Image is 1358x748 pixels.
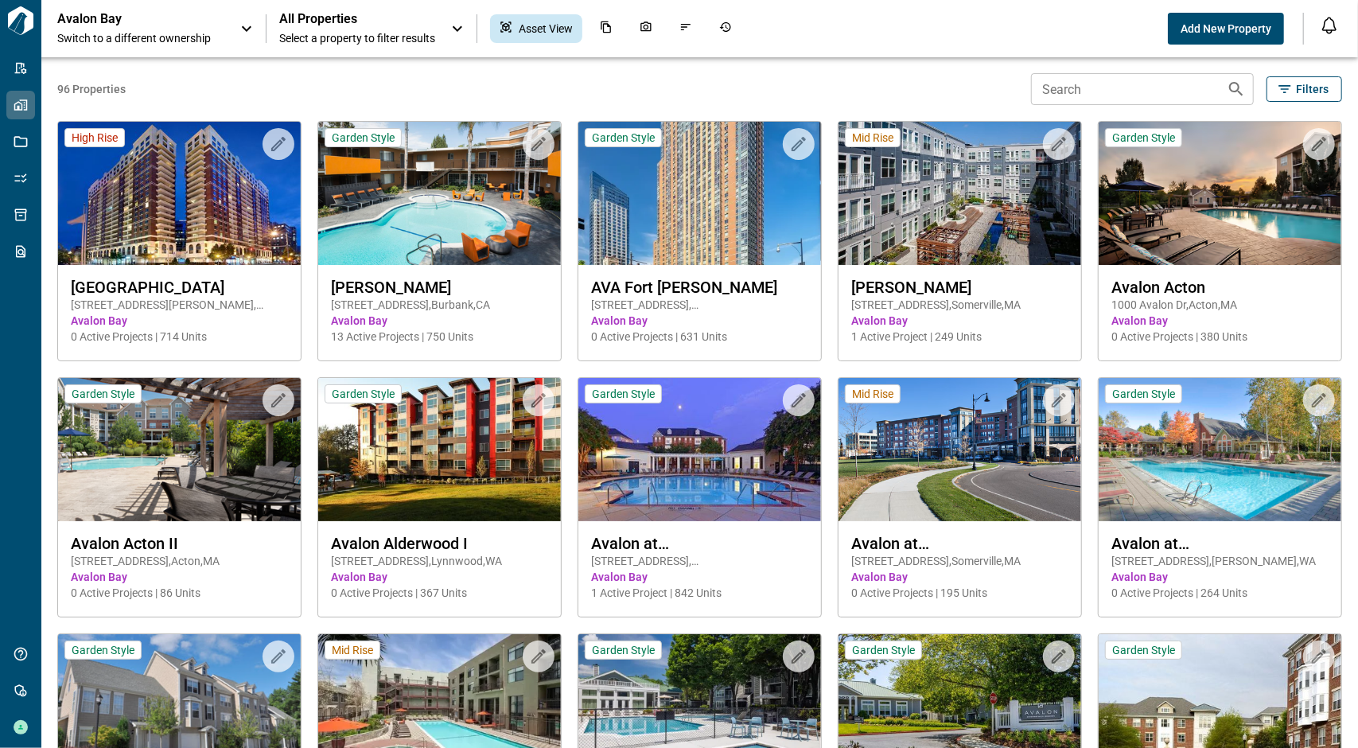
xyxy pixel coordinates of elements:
span: Avalon Bay [851,569,1068,585]
span: Mid Rise [332,643,373,657]
p: Avalon Bay [57,11,200,27]
span: 0 Active Projects | 264 Units [1111,585,1329,601]
span: Garden Style [592,643,655,657]
span: Garden Style [1112,131,1175,145]
button: Filters [1267,76,1342,102]
span: Avalon at [GEOGRAPHIC_DATA] [851,534,1068,553]
span: Avalon Bay [591,569,808,585]
span: [PERSON_NAME] [851,278,1068,297]
span: [STREET_ADDRESS] , Lynnwood , WA [331,553,548,569]
span: Garden Style [332,131,395,145]
span: 0 Active Projects | 380 Units [1111,329,1329,345]
span: 0 Active Projects | 631 Units [591,329,808,345]
span: Garden Style [332,387,395,401]
img: property-asset [839,122,1081,265]
span: 0 Active Projects | 367 Units [331,585,548,601]
img: property-asset [578,122,821,265]
span: [STREET_ADDRESS] , [GEOGRAPHIC_DATA] , NY [591,297,808,313]
span: [STREET_ADDRESS] , Acton , MA [71,553,288,569]
span: Garden Style [852,643,915,657]
span: Avalon Acton [1111,278,1329,297]
span: Select a property to filter results [279,30,435,46]
span: Avalon Acton II [71,534,288,553]
span: Avalon at [GEOGRAPHIC_DATA] [1111,534,1329,553]
span: Asset View [519,21,573,37]
span: 0 Active Projects | 195 Units [851,585,1068,601]
span: Avalon Bay [851,313,1068,329]
span: Avalon Bay [331,313,548,329]
div: Photos [630,14,662,43]
span: Switch to a different ownership [57,30,224,46]
span: High Rise [72,131,118,145]
span: AVA Fort [PERSON_NAME] [591,278,808,297]
span: Avalon Alderwood I [331,534,548,553]
button: Search properties [1220,73,1252,105]
span: 1000 Avalon Dr , Acton , MA [1111,297,1329,313]
span: Garden Style [592,387,655,401]
img: property-asset [318,122,561,265]
div: Job History [710,14,741,43]
button: Add New Property [1168,13,1284,45]
img: property-asset [58,122,301,265]
img: property-asset [1099,122,1341,265]
span: Avalon Bay [1111,313,1329,329]
span: [STREET_ADDRESS] , Somerville , MA [851,297,1068,313]
span: Filters [1296,81,1329,97]
div: Documents [590,14,622,43]
span: 0 Active Projects | 86 Units [71,585,288,601]
img: property-asset [1099,378,1341,521]
span: [STREET_ADDRESS] , [PERSON_NAME] , WA [1111,553,1329,569]
span: Garden Style [72,643,134,657]
div: Issues & Info [670,14,702,43]
span: Garden Style [72,387,134,401]
span: 0 Active Projects | 714 Units [71,329,288,345]
span: [STREET_ADDRESS] , Burbank , CA [331,297,548,313]
span: [STREET_ADDRESS][PERSON_NAME] , [GEOGRAPHIC_DATA] , VA [71,297,288,313]
span: 13 Active Projects | 750 Units [331,329,548,345]
span: Avalon at [GEOGRAPHIC_DATA] [591,534,808,553]
span: Add New Property [1181,21,1271,37]
span: All Properties [279,11,435,27]
span: 96 Properties [57,81,1025,97]
div: Asset View [490,14,582,43]
span: Mid Rise [852,387,893,401]
span: Mid Rise [852,131,893,145]
span: Garden Style [1112,643,1175,657]
span: Avalon Bay [71,313,288,329]
span: [GEOGRAPHIC_DATA] [71,278,288,297]
span: [PERSON_NAME] [331,278,548,297]
span: [STREET_ADDRESS] , Somerville , MA [851,553,1068,569]
span: Avalon Bay [1111,569,1329,585]
img: property-asset [318,378,561,521]
span: Garden Style [1112,387,1175,401]
img: property-asset [58,378,301,521]
span: Avalon Bay [331,569,548,585]
span: 1 Active Project | 842 Units [591,585,808,601]
span: [STREET_ADDRESS] , [GEOGRAPHIC_DATA] , VA [591,553,808,569]
span: Garden Style [592,131,655,145]
span: Avalon Bay [71,569,288,585]
button: Open notification feed [1317,13,1342,38]
span: Avalon Bay [591,313,808,329]
img: property-asset [578,378,821,521]
img: property-asset [839,378,1081,521]
span: 1 Active Project | 249 Units [851,329,1068,345]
